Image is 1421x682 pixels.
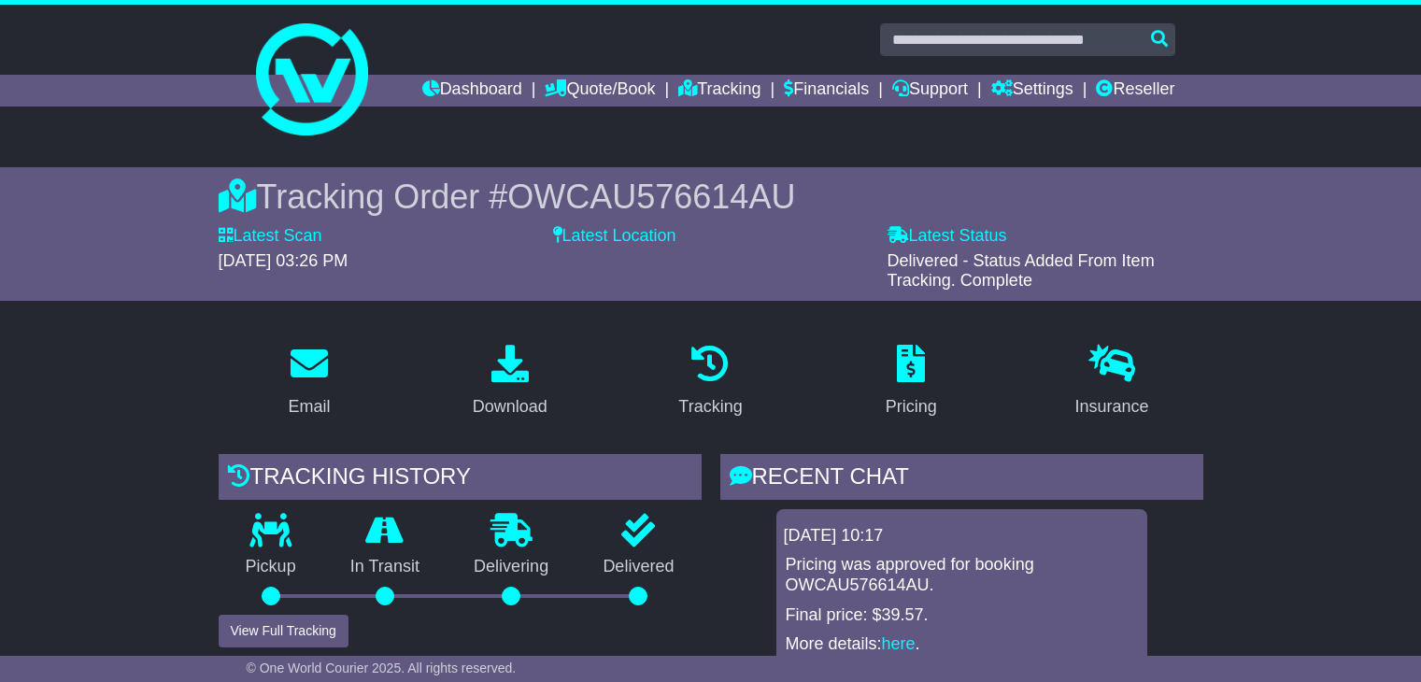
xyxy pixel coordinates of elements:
[720,454,1203,504] div: RECENT CHAT
[288,394,330,419] div: Email
[678,394,742,419] div: Tracking
[507,178,795,216] span: OWCAU576614AU
[473,394,547,419] div: Download
[422,75,522,107] a: Dashboard
[276,338,342,426] a: Email
[874,338,949,426] a: Pricing
[886,394,937,419] div: Pricing
[219,177,1203,217] div: Tracking Order #
[666,338,754,426] a: Tracking
[784,526,1140,547] div: [DATE] 10:17
[219,557,323,577] p: Pickup
[219,615,348,647] button: View Full Tracking
[888,251,1155,291] span: Delivered - Status Added From Item Tracking. Complete
[545,75,655,107] a: Quote/Book
[219,454,702,504] div: Tracking history
[882,634,916,653] a: here
[786,555,1138,595] p: Pricing was approved for booking OWCAU576614AU.
[219,251,348,270] span: [DATE] 03:26 PM
[888,226,1007,247] label: Latest Status
[553,226,676,247] label: Latest Location
[1075,394,1149,419] div: Insurance
[1063,338,1161,426] a: Insurance
[247,661,517,675] span: © One World Courier 2025. All rights reserved.
[447,557,576,577] p: Delivering
[461,338,560,426] a: Download
[1096,75,1174,107] a: Reseller
[678,75,760,107] a: Tracking
[892,75,968,107] a: Support
[991,75,1073,107] a: Settings
[784,75,869,107] a: Financials
[576,557,701,577] p: Delivered
[219,226,322,247] label: Latest Scan
[786,605,1138,626] p: Final price: $39.57.
[786,634,1138,655] p: More details: .
[323,557,447,577] p: In Transit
